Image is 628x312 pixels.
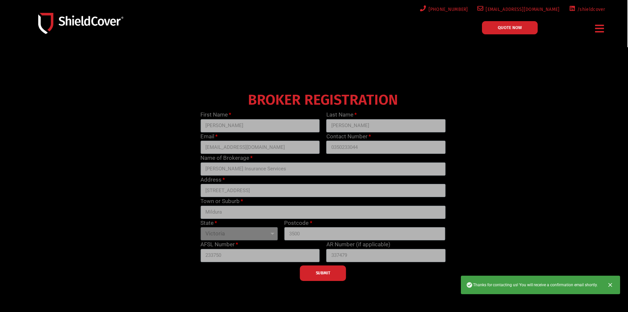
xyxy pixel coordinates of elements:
[200,154,253,162] label: Name of Brokerage
[200,219,217,227] label: State
[326,132,371,141] label: Contact Number
[326,240,390,249] label: AR Number (if applicable)
[419,5,468,14] a: [PHONE_NUMBER]
[466,282,598,288] span: Thanks for contacting us! You will receive a confirmation email shortly.
[498,25,522,30] span: QUOTE NOW
[200,176,225,184] label: Address
[284,219,312,227] label: Postcode
[200,197,243,206] label: Town or Suburb
[197,96,449,104] h4: BROKER REGISTRATION
[200,240,238,249] label: AFSL Number
[476,5,560,14] a: [EMAIL_ADDRESS][DOMAIN_NAME]
[603,278,617,292] button: Close
[38,13,123,34] img: Shield-Cover-Underwriting-Australia-logo-full
[483,5,559,14] span: [EMAIL_ADDRESS][DOMAIN_NAME]
[593,21,607,36] div: Menu Toggle
[200,132,218,141] label: Email
[568,5,605,14] a: /shieldcover
[482,21,538,34] a: QUOTE NOW
[326,111,357,119] label: Last Name
[575,5,605,14] span: /shieldcover
[200,111,231,119] label: First Name
[426,5,468,14] span: [PHONE_NUMBER]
